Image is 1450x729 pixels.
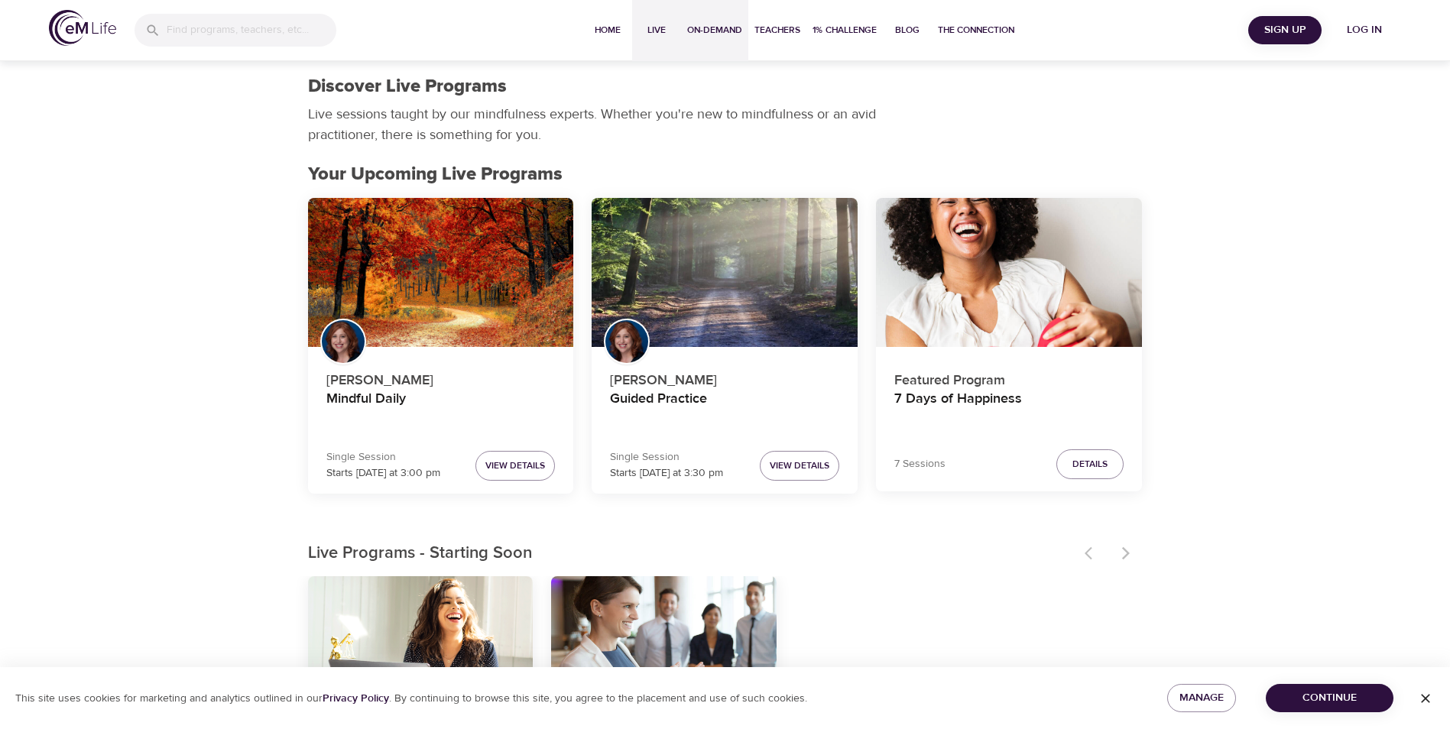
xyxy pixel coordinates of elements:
p: Starts [DATE] at 3:30 pm [610,465,723,481]
p: Starts [DATE] at 3:00 pm [326,465,440,481]
button: Mindful Daily [308,198,574,348]
span: On-Demand [687,22,742,38]
h4: Guided Practice [610,390,839,427]
span: Log in [1334,21,1395,40]
button: Details [1056,449,1124,479]
input: Find programs, teachers, etc... [167,14,336,47]
button: Guided Practice [592,198,858,348]
p: Live sessions taught by our mindfulness experts. Whether you're new to mindfulness or an avid pra... [308,104,881,145]
button: Bringing Calm and Focus to Overwhelming Situations [551,576,777,703]
span: Blog [889,22,926,38]
h2: Your Upcoming Live Programs [308,164,1143,186]
button: Log in [1328,16,1401,44]
h4: Mindful Daily [326,390,556,427]
img: logo [49,10,116,46]
button: Manage [1167,684,1236,712]
span: 1% Challenge [813,22,877,38]
span: Live [638,22,675,38]
span: Home [589,22,626,38]
button: Skills to Thrive in Anxious Times [308,576,534,703]
button: 7 Days of Happiness [876,198,1142,348]
span: Sign Up [1254,21,1315,40]
h4: 7 Days of Happiness [894,390,1124,427]
p: [PERSON_NAME] [326,364,556,390]
button: Sign Up [1248,16,1322,44]
p: 7 Sessions [894,456,946,472]
span: View Details [485,458,545,474]
p: Single Session [326,449,440,465]
p: Featured Program [894,364,1124,390]
p: [PERSON_NAME] [610,364,839,390]
h1: Discover Live Programs [308,76,507,98]
button: Continue [1266,684,1393,712]
span: Teachers [754,22,800,38]
a: Privacy Policy [323,692,389,705]
button: View Details [475,451,555,481]
button: View Details [760,451,839,481]
span: Continue [1278,688,1381,708]
p: Live Programs - Starting Soon [308,541,1075,566]
span: Details [1072,456,1108,472]
span: The Connection [938,22,1014,38]
span: View Details [770,458,829,474]
p: Single Session [610,449,723,465]
span: Manage [1179,688,1224,708]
